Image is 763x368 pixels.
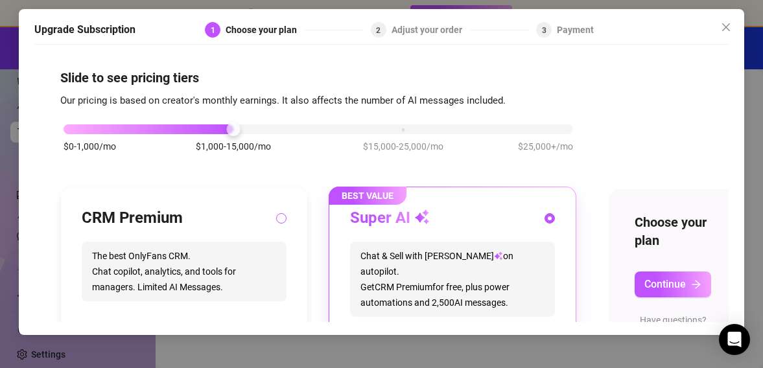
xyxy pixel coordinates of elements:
button: Close [716,17,736,38]
span: Have questions? View or [636,315,710,354]
span: BEST VALUE [329,187,406,205]
span: arrow-right [691,279,701,290]
div: Choose your plan [226,22,305,38]
span: $ [82,321,117,345]
span: 3 [542,26,546,35]
span: The best OnlyFans CRM. Chat copilot, analytics, and tools for managers. Limited AI Messages. [82,242,287,301]
span: $1,000-15,000/mo [196,139,271,154]
span: Continue [644,278,686,290]
span: Chat & Sell with [PERSON_NAME] on autopilot. Get CRM Premium for free, plus power automations and... [350,242,555,317]
h4: Slide to see pricing tiers [60,69,702,87]
h4: Choose your plan [635,213,711,249]
h3: CRM Premium [82,208,183,229]
h3: Super AI [350,208,430,229]
div: Open Intercom Messenger [719,324,750,355]
div: Payment [557,22,594,38]
h5: Upgrade Subscription [34,22,135,38]
div: Adjust your order [392,22,470,38]
span: close [721,22,731,32]
span: 1 [211,26,215,35]
button: Continuearrow-right [635,271,711,297]
span: $25,000+/mo [518,139,573,154]
span: $15,000-25,000/mo [363,139,443,154]
span: 2 [376,26,381,35]
span: Our pricing is based on creator's monthly earnings. It also affects the number of AI messages inc... [60,95,506,106]
span: $0-1,000/mo [64,139,116,154]
span: Close [716,22,736,32]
